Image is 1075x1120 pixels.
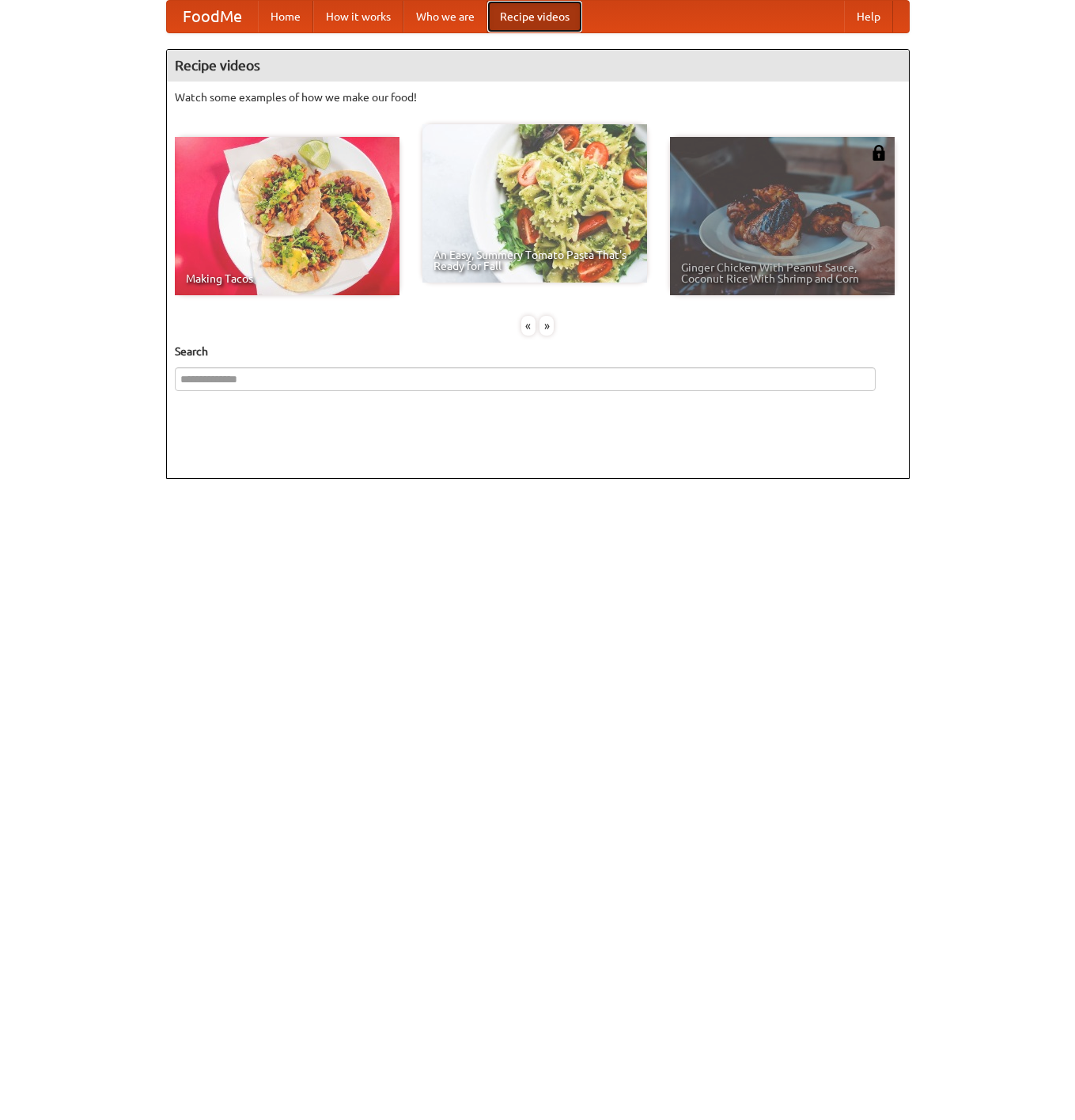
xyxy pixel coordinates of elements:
span: Making Tacos [186,273,388,284]
div: » [539,316,554,336]
a: Making Tacos [175,137,399,295]
img: 483408.png [871,145,887,161]
h5: Search [175,344,901,359]
span: An Easy, Summery Tomato Pasta That's Ready for Fall [433,249,636,271]
a: Who we are [403,1,487,32]
a: Home [258,1,313,32]
div: « [521,316,536,336]
a: How it works [313,1,403,32]
a: An Easy, Summery Tomato Pasta That's Ready for Fall [422,124,647,283]
a: Help [844,1,893,32]
p: Watch some examples of how we make our food! [175,89,901,105]
a: Recipe videos [487,1,582,32]
h4: Recipe videos [167,50,909,82]
a: FoodMe [167,1,258,32]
